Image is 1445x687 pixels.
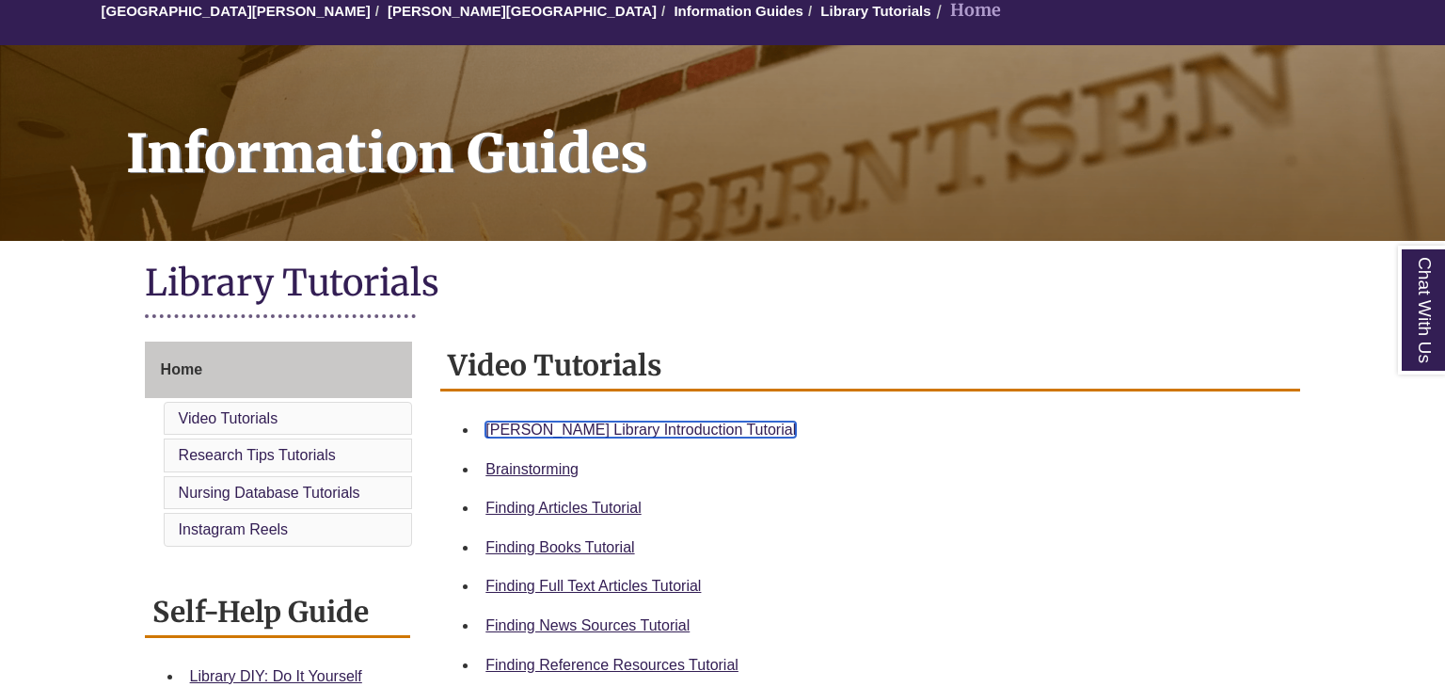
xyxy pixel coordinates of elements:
[145,342,413,398] a: Home
[820,3,930,19] a: Library Tutorials
[485,539,634,555] a: Finding Books Tutorial
[145,260,1301,310] h1: Library Tutorials
[102,3,371,19] a: [GEOGRAPHIC_DATA][PERSON_NAME]
[485,500,641,516] a: Finding Articles Tutorial
[485,461,579,477] a: Brainstorming
[179,485,360,501] a: Nursing Database Tutorials
[674,3,803,19] a: Information Guides
[179,410,278,426] a: Video Tutorials
[105,45,1445,216] h1: Information Guides
[179,447,336,463] a: Research Tips Tutorials
[485,657,738,673] a: Finding Reference Resources Tutorial
[388,3,657,19] a: [PERSON_NAME][GEOGRAPHIC_DATA]
[161,361,202,377] span: Home
[179,521,289,537] a: Instagram Reels
[440,342,1300,391] h2: Video Tutorials
[485,422,796,438] a: [PERSON_NAME] Library Introduction Tutorial
[145,588,411,638] h2: Self-Help Guide
[485,617,690,633] a: Finding News Sources Tutorial
[485,578,701,594] a: Finding Full Text Articles Tutorial
[145,342,413,551] div: Guide Page Menu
